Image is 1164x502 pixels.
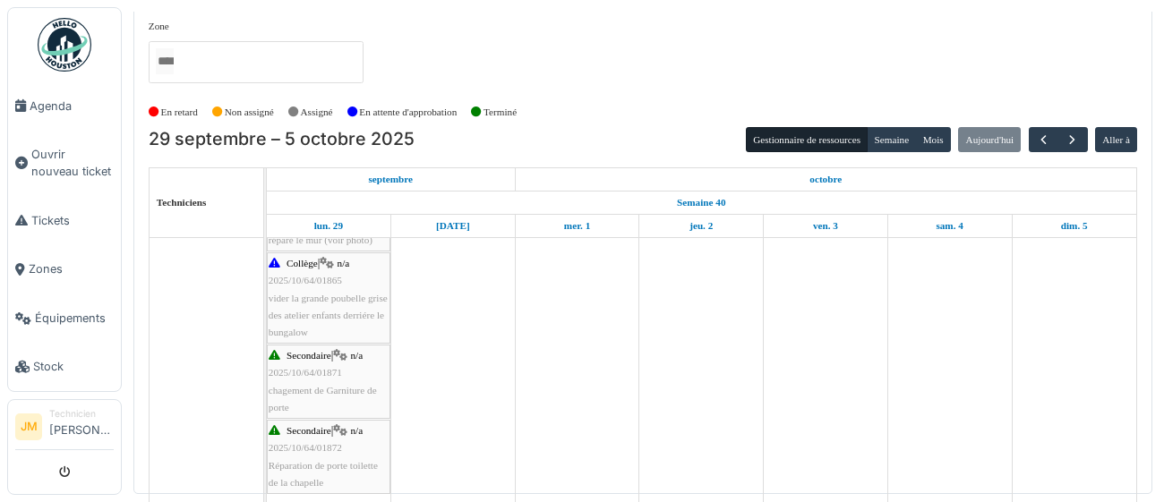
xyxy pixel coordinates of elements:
[38,18,91,72] img: Badge_color-CXgf-gQk.svg
[8,245,121,294] a: Zones
[8,294,121,343] a: Équipements
[8,81,121,131] a: Agenda
[338,258,350,268] span: n/a
[310,215,347,237] a: 29 septembre 2025
[484,105,517,120] label: Terminé
[1029,127,1058,153] button: Précédent
[287,350,331,361] span: Secondaire
[915,127,951,152] button: Mois
[161,105,198,120] label: En retard
[805,168,846,191] a: 1 octobre 2025
[157,197,207,208] span: Techniciens
[269,422,389,491] div: |
[33,358,114,375] span: Stock
[560,215,595,237] a: 1 octobre 2025
[364,168,417,191] a: 29 septembre 2025
[287,425,331,436] span: Secondaire
[269,442,342,453] span: 2025/10/64/01872
[1057,215,1092,237] a: 5 octobre 2025
[15,407,114,450] a: JM Technicien[PERSON_NAME]
[49,407,114,446] li: [PERSON_NAME]
[8,196,121,245] a: Tickets
[149,19,169,34] label: Zone
[15,413,42,440] li: JM
[931,215,967,237] a: 4 octobre 2025
[269,255,389,341] div: |
[269,385,377,413] span: chagement de Garniture de porte
[269,217,372,245] span: Salle d'étude - merci de réparé le mur (voir photo)
[30,98,114,115] span: Agenda
[149,129,415,150] h2: 29 septembre – 5 octobre 2025
[269,293,388,337] span: vider la grande poubelle grise des atelier enfants derriére le bungalow
[1095,127,1137,152] button: Aller à
[49,407,114,421] div: Technicien
[350,350,363,361] span: n/a
[287,258,318,268] span: Collège
[301,105,333,120] label: Assigné
[350,425,363,436] span: n/a
[746,127,868,152] button: Gestionnaire de ressources
[269,367,342,378] span: 2025/10/64/01871
[958,127,1021,152] button: Aujourd'hui
[1057,127,1087,153] button: Suivant
[432,215,475,237] a: 30 septembre 2025
[31,212,114,229] span: Tickets
[29,260,114,277] span: Zones
[809,215,843,237] a: 3 octobre 2025
[672,191,730,214] a: Semaine 40
[225,105,274,120] label: Non assigné
[269,275,342,285] span: 2025/10/64/01865
[359,105,457,120] label: En attente d'approbation
[269,460,378,488] span: Réparation de porte toilette de la chapelle
[867,127,916,152] button: Semaine
[8,343,121,392] a: Stock
[156,48,174,74] input: Tous
[269,347,389,416] div: |
[685,215,717,237] a: 2 octobre 2025
[8,131,121,197] a: Ouvrir nouveau ticket
[35,310,114,327] span: Équipements
[31,146,114,180] span: Ouvrir nouveau ticket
